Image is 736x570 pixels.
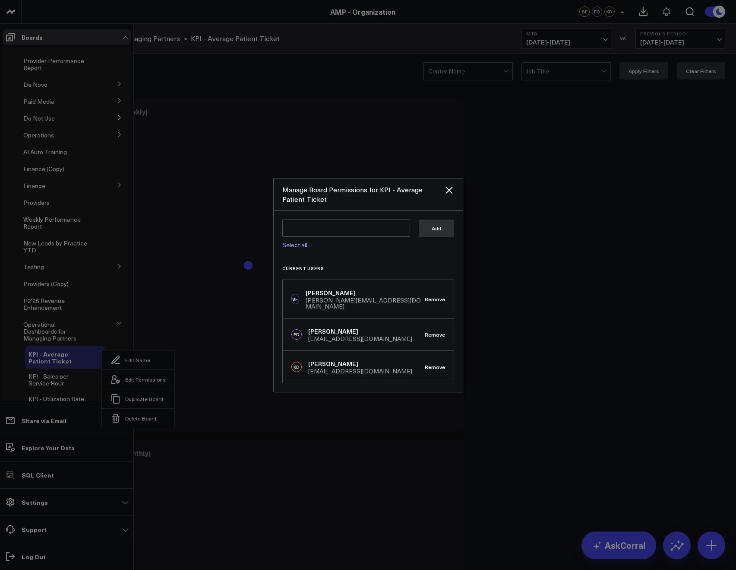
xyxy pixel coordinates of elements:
button: Remove [425,296,445,302]
div: SF [291,294,300,304]
a: Select all [282,241,307,249]
button: Remove [425,364,445,370]
div: [PERSON_NAME] [308,327,412,336]
div: FD [291,329,302,340]
div: [EMAIL_ADDRESS][DOMAIN_NAME] [308,336,412,342]
div: Manage Board Permissions for KPI - Average Patient Ticket [282,185,444,204]
div: [PERSON_NAME] [308,360,412,368]
div: KD [291,362,302,372]
button: Add [419,220,454,237]
div: [PERSON_NAME] [306,289,424,297]
button: Close [444,185,454,195]
div: [PERSON_NAME][EMAIL_ADDRESS][DOMAIN_NAME] [306,297,424,309]
h3: Current Users [282,266,454,271]
button: Remove [425,331,445,338]
div: [EMAIL_ADDRESS][DOMAIN_NAME] [308,368,412,374]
